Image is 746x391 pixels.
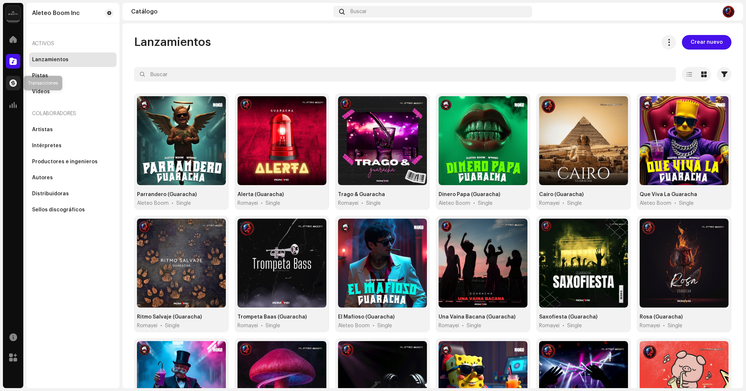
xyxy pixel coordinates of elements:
re-a-nav-header: Colaboradores [29,105,117,122]
div: Aleteo Boom Inc [32,10,80,16]
div: Distribuidoras [32,191,69,197]
div: Parrandero (Guaracha) [137,191,197,198]
div: Single [165,322,180,329]
span: • [462,322,464,329]
re-m-nav-item: Sellos discográficos [29,203,117,217]
span: • [663,322,665,329]
span: • [172,200,173,207]
div: Alerta (Guaracha) [237,191,284,198]
span: • [373,322,374,329]
span: Romayei [338,200,358,207]
span: • [562,200,564,207]
div: Single [567,322,582,329]
button: Crear nuevo [682,35,731,50]
span: Aleteo Boom [338,322,370,329]
div: Autores [32,175,53,181]
re-m-nav-item: Autores [29,171,117,185]
re-m-nav-item: Artistas [29,122,117,137]
span: Aleteo Boom [640,200,671,207]
span: • [562,322,564,329]
span: • [160,322,162,329]
re-m-nav-item: Pistas [29,69,117,83]
re-m-nav-item: Intérpretes [29,138,117,153]
div: Productores e ingenieros [32,159,98,165]
div: Single [266,322,280,329]
div: Single [366,200,381,207]
span: Aleteo Boom [439,200,470,207]
div: Cairo (Guaracha) [539,191,584,198]
div: Single [377,322,392,329]
div: Dinero Papa (Guaracha) [439,191,500,198]
span: Lanzamientos [134,35,211,50]
re-m-nav-item: Videos [29,85,117,99]
div: Sellos discográficos [32,207,85,213]
span: Crear nuevo [691,35,723,50]
div: Lanzamientos [32,57,68,63]
re-m-nav-item: Distribuidoras [29,187,117,201]
span: Aleteo Boom [137,200,169,207]
div: Pistas [32,73,48,79]
re-m-nav-item: Productores e ingenieros [29,155,117,169]
div: Single [668,322,682,329]
span: • [361,200,363,207]
div: Saxofiesta (Guaracha) [539,313,597,321]
div: Artistas [32,127,53,133]
span: • [261,322,263,329]
div: Trompeta Baas (Guaracha) [237,313,307,321]
span: Romayei [237,200,258,207]
div: Una Vaina Bacana (Guaracha) [439,313,515,321]
div: Trago & Guaracha [338,191,385,198]
div: Videos [32,89,50,95]
re-a-nav-header: Activos [29,35,117,52]
span: Romayei [439,322,459,329]
span: • [473,200,475,207]
span: • [674,200,676,207]
img: b16e3a44-b031-4229-845c-0030cde2e557 [723,6,734,17]
div: Intérpretes [32,143,62,149]
span: Romayei [137,322,157,329]
div: Single [467,322,481,329]
div: Single [478,200,492,207]
span: Romayei [539,200,559,207]
div: Single [567,200,582,207]
div: Single [176,200,191,207]
div: Rosa (Guaracha) [640,313,683,321]
input: Buscar [134,67,676,82]
div: Que Viva La Guaracha [640,191,697,198]
img: 02a7c2d3-3c89-4098-b12f-2ff2945c95ee [6,6,20,20]
div: Single [679,200,694,207]
span: Romayei [539,322,559,329]
span: Romayei [237,322,258,329]
div: Catálogo [131,9,330,15]
div: El Mafioso (Guaracha) [338,313,394,321]
div: Single [266,200,280,207]
span: Romayei [640,322,660,329]
span: • [261,200,263,207]
div: Ritmo Salvaje (Guaracha) [137,313,202,321]
span: Buscar [350,9,367,15]
re-m-nav-item: Lanzamientos [29,52,117,67]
